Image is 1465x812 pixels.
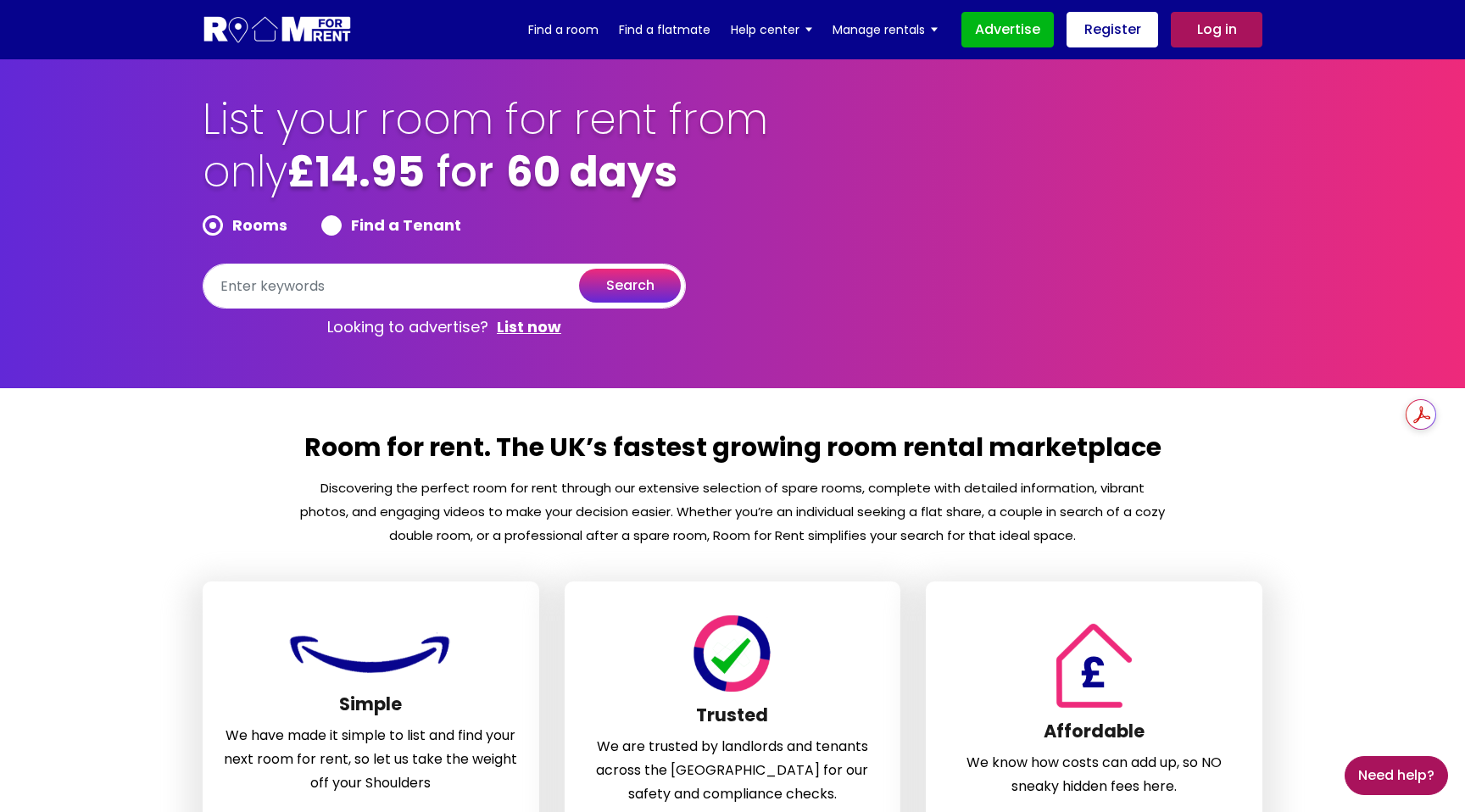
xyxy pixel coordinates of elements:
[286,627,455,681] img: Room For Rent
[690,615,774,692] img: Room For Rent
[961,12,1054,47] a: Advertise
[579,269,681,303] button: search
[298,476,1167,548] p: Discovering the perfect room for rent through our extensive selection of spare rooms, complete wi...
[506,142,677,202] b: 60 days
[224,724,518,795] p: We have made it simple to list and find your next room for rent, so let us take the weight off yo...
[203,14,353,46] img: Logo for Room for Rent, featuring a welcoming design with a house icon and modern typography
[224,693,518,724] h3: Simple
[298,431,1167,476] h2: Room for rent. The UK’s fastest growing room rental marketplace
[497,317,561,337] a: List now
[203,264,686,309] input: Enter keywords
[528,17,599,42] a: Find a room
[203,215,287,236] label: Rooms
[437,142,494,202] span: for
[947,720,1241,751] h3: Affordable
[203,93,771,215] h1: List your room for rent from only
[203,309,686,346] p: Looking to advertise?
[1048,623,1140,708] img: Room For Rent
[1067,12,1158,47] a: Register
[833,17,938,42] a: Manage rentals
[1171,12,1262,47] a: Log in
[731,17,812,42] a: Help center
[586,735,880,806] p: We are trusted by landlords and tenants across the [GEOGRAPHIC_DATA] for our safety and complianc...
[619,17,710,42] a: Find a flatmate
[1345,756,1448,795] a: Need Help?
[586,704,880,735] h3: Trusted
[321,215,461,236] label: Find a Tenant
[287,142,425,202] b: £14.95
[947,751,1241,798] p: We know how costs can add up, so NO sneaky hidden fees here.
